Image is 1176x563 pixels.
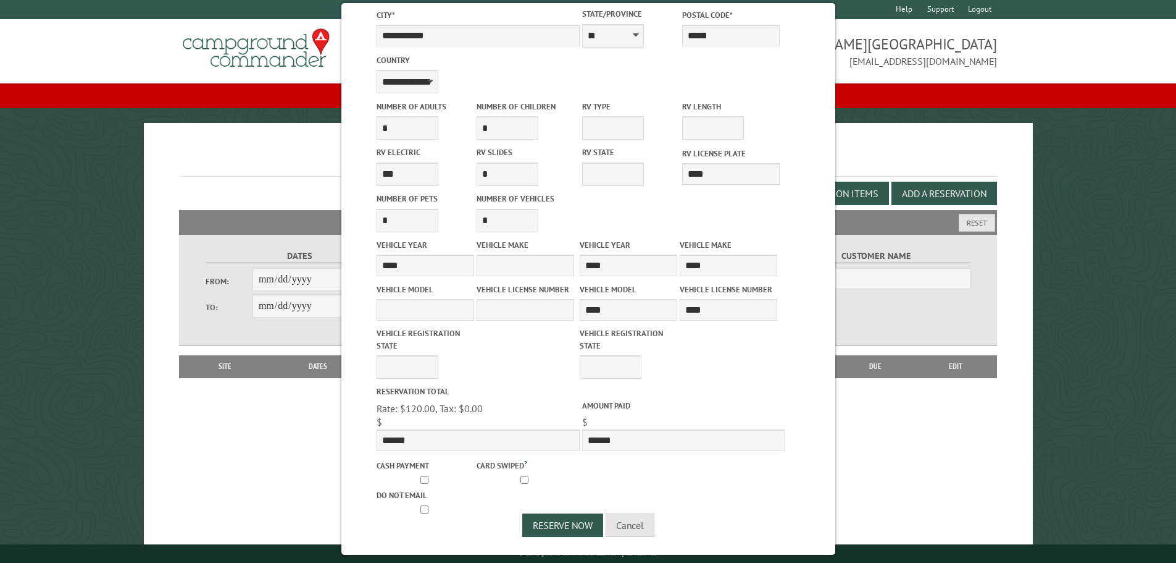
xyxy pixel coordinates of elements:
label: From: [206,276,252,287]
label: Vehicle Make [477,239,574,251]
label: Vehicle Year [580,239,677,251]
small: © Campground Commander LLC. All rights reserved. [519,549,658,557]
label: Country [377,54,580,66]
label: Vehicle Registration state [377,328,474,351]
button: Cancel [606,514,654,537]
a: ? [524,459,527,467]
label: RV State [582,146,680,158]
h2: Filters [179,210,998,234]
label: Number of Adults [377,101,474,112]
label: Number of Children [477,101,574,112]
button: Edit Add-on Items [783,182,889,205]
label: Vehicle License Number [680,284,777,295]
label: Cash payment [377,460,474,472]
label: Vehicle Model [580,284,677,295]
label: Customer Name [782,249,970,263]
label: Vehicle Registration state [580,328,677,351]
button: Reserve Now [522,514,603,537]
label: City [377,9,580,21]
label: Do not email [377,489,474,501]
span: $ [582,416,588,428]
h1: Reservations [179,143,998,177]
label: Number of Pets [377,193,474,205]
th: Dates [265,355,371,378]
label: RV Length [682,101,780,112]
img: Campground Commander [179,24,333,72]
label: State/Province [582,8,680,20]
label: Postal Code [682,9,780,21]
button: Add a Reservation [891,182,997,205]
label: RV Type [582,101,680,112]
label: RV Electric [377,146,474,158]
label: Vehicle Model [377,284,474,295]
label: Vehicle Make [680,239,777,251]
span: $ [377,416,382,428]
label: Number of Vehicles [477,193,574,205]
label: Vehicle Year [377,239,474,251]
label: RV Slides [477,146,574,158]
label: Dates [206,249,394,263]
label: RV License Plate [682,148,780,159]
th: Due [836,355,914,378]
span: Rate: $120.00, Tax: $0.00 [377,402,483,415]
label: Card swiped [477,458,574,472]
label: Amount paid [582,400,785,412]
th: Site [185,355,265,378]
label: To: [206,302,252,313]
label: Reservation Total [377,386,580,397]
th: Edit [914,355,998,378]
label: Vehicle License Number [477,284,574,295]
button: Reset [959,214,995,232]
